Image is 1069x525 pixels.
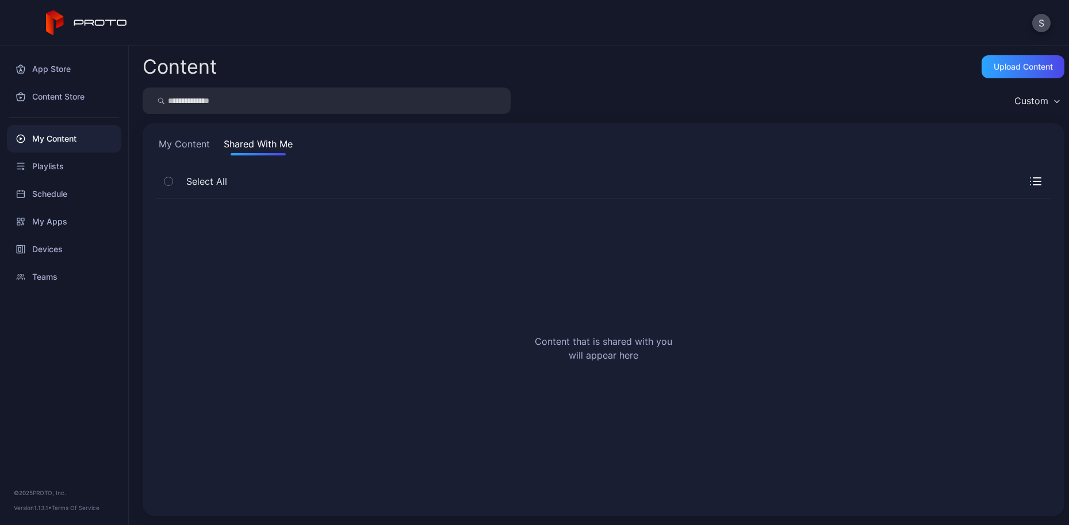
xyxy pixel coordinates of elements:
[7,153,121,180] a: Playlists
[7,263,121,291] a: Teams
[7,208,121,235] a: My Apps
[994,62,1053,71] div: Upload Content
[7,180,121,208] a: Schedule
[14,488,114,497] div: © 2025 PROTO, Inc.
[982,55,1064,78] button: Upload Content
[52,504,99,511] a: Terms Of Service
[7,83,121,111] a: Content Store
[535,334,672,362] h2: Content that is shared with you will appear here
[221,137,295,155] button: Shared With Me
[14,504,52,511] span: Version 1.13.1 •
[7,55,121,83] a: App Store
[143,57,217,77] div: Content
[1009,87,1064,114] button: Custom
[1032,14,1051,32] button: S
[1014,95,1048,106] div: Custom
[156,137,212,155] button: My Content
[186,174,227,188] span: Select All
[7,235,121,263] a: Devices
[7,125,121,153] a: My Content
